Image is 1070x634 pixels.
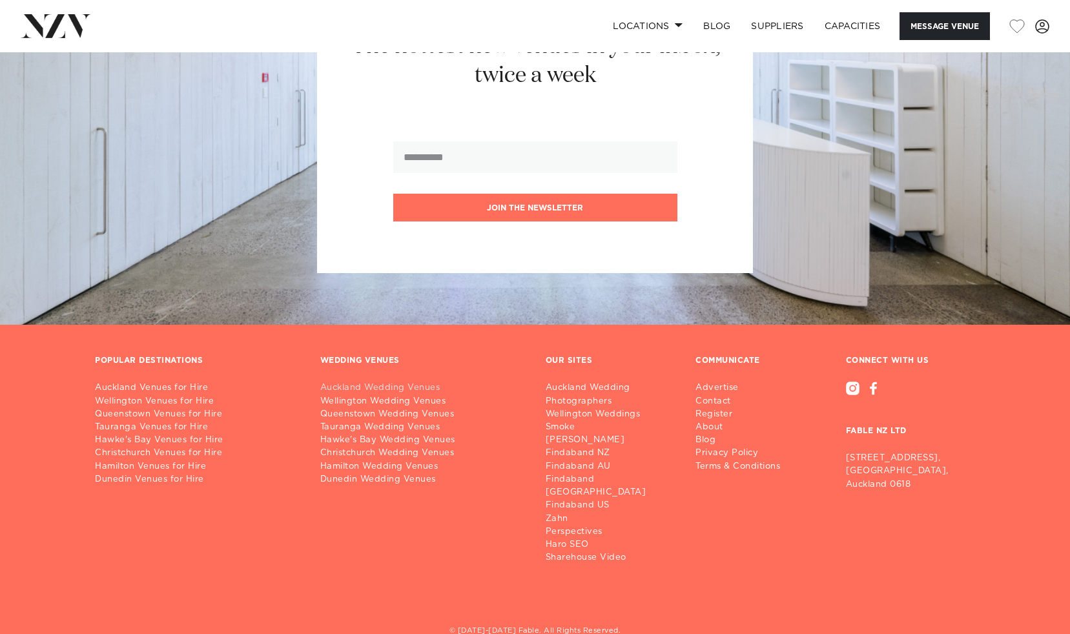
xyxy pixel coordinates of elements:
[320,447,525,460] a: Christchurch Wedding Venues
[900,12,990,40] button: Message Venue
[393,194,677,221] button: Join the newsletter
[95,473,300,486] a: Dunedin Venues for Hire
[546,421,675,434] a: Smoke
[334,32,736,90] h2: The hottest new venues in your inbox, twice a week
[695,356,760,366] h3: COMMUNICATE
[546,447,675,460] a: Findaband NZ
[846,356,976,366] h3: CONNECT WITH US
[546,551,675,564] a: Sharehouse Video
[95,382,300,394] a: Auckland Venues for Hire
[602,12,693,40] a: Locations
[546,408,675,421] a: Wellington Weddings
[695,421,790,434] a: About
[693,12,741,40] a: BLOG
[320,473,525,486] a: Dunedin Wedding Venues
[320,408,525,421] a: Queenstown Wedding Venues
[846,452,976,491] p: [STREET_ADDRESS], [GEOGRAPHIC_DATA], Auckland 0618
[320,421,525,434] a: Tauranga Wedding Venues
[546,499,675,512] a: Findaband US
[695,408,790,421] a: Register
[546,460,675,473] a: Findaband AU
[546,382,675,407] a: Auckland Wedding Photographers
[695,447,790,460] a: Privacy Policy
[95,460,300,473] a: Hamilton Venues for Hire
[95,434,300,447] a: Hawke's Bay Venues for Hire
[695,434,790,447] a: Blog
[546,526,675,538] a: Perspectives
[320,395,525,408] a: Wellington Wedding Venues
[320,434,525,447] a: Hawke's Bay Wedding Venues
[95,447,300,460] a: Christchurch Venues for Hire
[846,395,976,447] h3: FABLE NZ LTD
[695,395,790,408] a: Contact
[95,395,300,408] a: Wellington Venues for Hire
[695,460,790,473] a: Terms & Conditions
[546,356,593,366] h3: OUR SITES
[741,12,814,40] a: SUPPLIERS
[546,434,675,447] a: [PERSON_NAME]
[695,382,790,394] a: Advertise
[320,356,400,366] h3: WEDDING VENUES
[21,14,91,37] img: nzv-logo.png
[320,382,525,394] a: Auckland Wedding Venues
[546,473,675,499] a: Findaband [GEOGRAPHIC_DATA]
[95,356,203,366] h3: POPULAR DESTINATIONS
[95,421,300,434] a: Tauranga Venues for Hire
[814,12,891,40] a: Capacities
[320,460,525,473] a: Hamilton Wedding Venues
[95,408,300,421] a: Queenstown Venues for Hire
[546,513,675,526] a: Zahn
[546,538,675,551] a: Haro SEO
